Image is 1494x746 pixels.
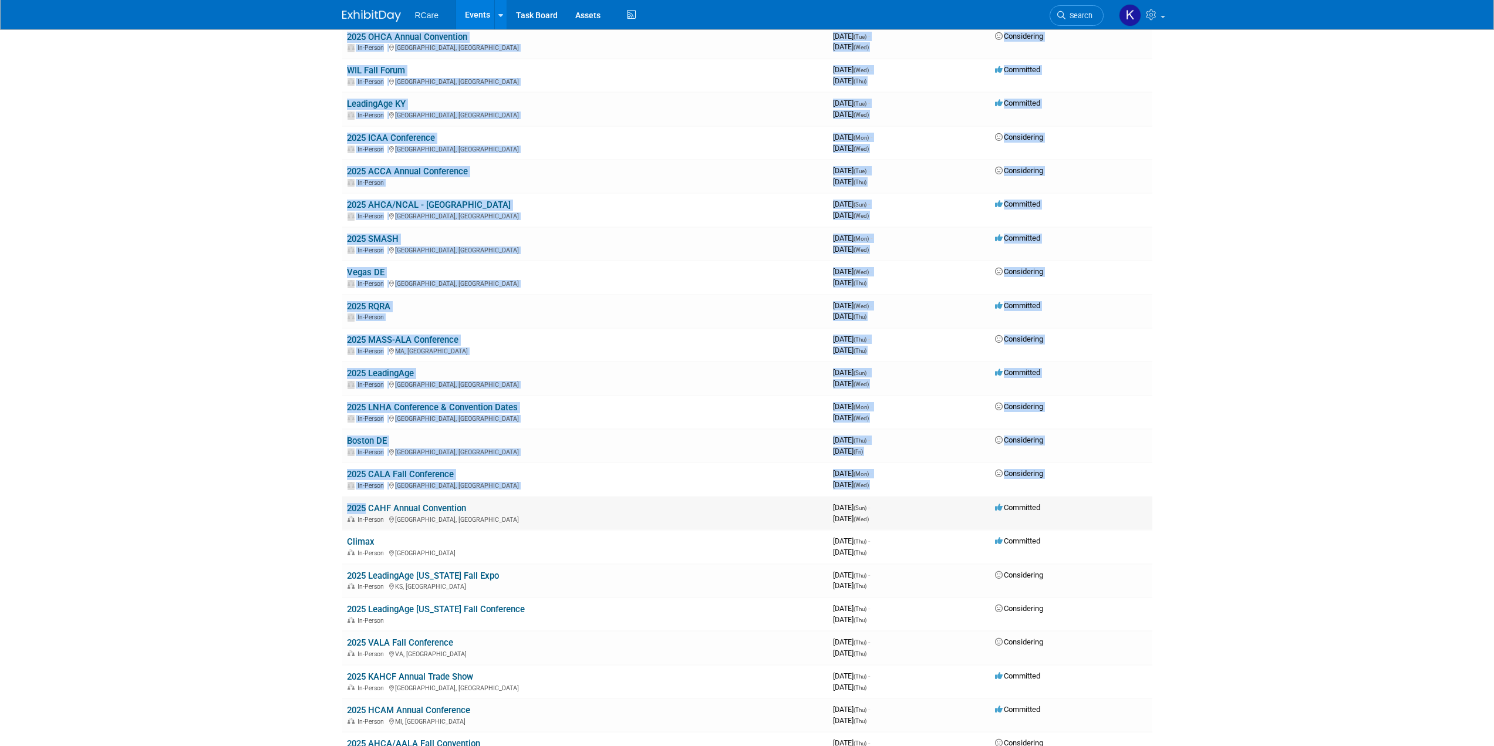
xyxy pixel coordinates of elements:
span: [DATE] [833,604,870,613]
span: Committed [995,301,1040,310]
div: [GEOGRAPHIC_DATA], [GEOGRAPHIC_DATA] [347,211,824,220]
span: (Thu) [854,639,866,646]
span: (Thu) [854,280,866,286]
img: In-Person Event [348,549,355,555]
span: [DATE] [833,32,870,40]
span: (Wed) [854,44,869,50]
span: (Wed) [854,269,869,275]
span: (Thu) [854,549,866,556]
a: 2025 HCAM Annual Conference [347,705,470,715]
span: (Tue) [854,100,866,107]
img: ExhibitDay [342,10,401,22]
a: 2025 RQRA [347,301,390,312]
span: - [868,571,870,579]
span: In-Person [358,448,387,456]
div: [GEOGRAPHIC_DATA], [GEOGRAPHIC_DATA] [347,379,824,389]
a: LeadingAge KY [347,99,406,109]
span: (Thu) [854,538,866,545]
div: [GEOGRAPHIC_DATA], [GEOGRAPHIC_DATA] [347,110,824,119]
span: [DATE] [833,536,870,545]
span: (Wed) [854,415,869,421]
span: [DATE] [833,110,869,119]
div: [GEOGRAPHIC_DATA], [GEOGRAPHIC_DATA] [347,76,824,86]
img: In-Person Event [348,44,355,50]
span: In-Person [358,44,387,52]
span: Considering [995,604,1043,613]
span: (Wed) [854,112,869,118]
a: 2025 ACCA Annual Conference [347,166,468,177]
span: - [868,671,870,680]
span: [DATE] [833,144,869,153]
span: [DATE] [833,267,872,276]
span: [DATE] [833,312,866,320]
span: (Mon) [854,471,869,477]
a: 2025 ICAA Conference [347,133,435,143]
span: [DATE] [833,683,866,691]
span: (Thu) [854,347,866,354]
span: - [868,335,870,343]
a: 2025 LeadingAge [347,368,414,379]
a: 2025 LeadingAge [US_STATE] Fall Conference [347,604,525,615]
span: [DATE] [833,42,869,51]
span: [DATE] [833,671,870,680]
a: Boston DE [347,436,387,446]
span: In-Person [358,617,387,625]
span: [DATE] [833,368,870,377]
span: (Thu) [854,673,866,680]
a: 2025 MASS-ALA Conference [347,335,458,345]
span: - [871,469,872,478]
img: In-Person Event [348,448,355,454]
span: - [868,705,870,714]
span: - [868,503,870,512]
a: 2025 CALA Fall Conference [347,469,454,480]
div: [GEOGRAPHIC_DATA] [347,548,824,557]
span: Committed [995,503,1040,512]
a: 2025 KAHCF Annual Trade Show [347,671,473,682]
span: [DATE] [833,615,866,624]
span: [DATE] [833,133,872,141]
span: - [871,234,872,242]
span: [DATE] [833,447,863,455]
span: - [871,65,872,74]
span: - [868,99,870,107]
span: (Wed) [854,482,869,488]
img: In-Person Event [348,583,355,589]
span: [DATE] [833,379,869,388]
span: (Mon) [854,235,869,242]
span: [DATE] [833,705,870,714]
span: In-Person [358,112,387,119]
span: (Wed) [854,247,869,253]
a: 2025 LeadingAge [US_STATE] Fall Expo [347,571,499,581]
a: Search [1050,5,1104,26]
span: In-Person [358,516,387,524]
span: [DATE] [833,234,872,242]
img: In-Person Event [348,179,355,185]
span: RCare [415,11,439,20]
a: Climax [347,536,375,547]
span: (Wed) [854,146,869,152]
span: [DATE] [833,99,870,107]
span: (Thu) [854,572,866,579]
span: Considering [995,637,1043,646]
span: - [868,166,870,175]
span: (Thu) [854,606,866,612]
span: [DATE] [833,503,870,512]
span: [DATE] [833,480,869,489]
img: In-Person Event [348,212,355,218]
span: In-Person [358,179,387,187]
span: (Thu) [854,684,866,691]
span: [DATE] [833,581,866,590]
img: In-Person Event [348,247,355,252]
span: Considering [995,166,1043,175]
img: In-Person Event [348,112,355,117]
span: Considering [995,32,1043,40]
span: - [871,267,872,276]
span: In-Person [358,684,387,692]
span: [DATE] [833,649,866,657]
span: [DATE] [833,177,866,186]
span: [DATE] [833,548,866,556]
span: (Sun) [854,505,866,511]
span: [DATE] [833,346,866,355]
span: - [871,301,872,310]
img: In-Person Event [348,516,355,522]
